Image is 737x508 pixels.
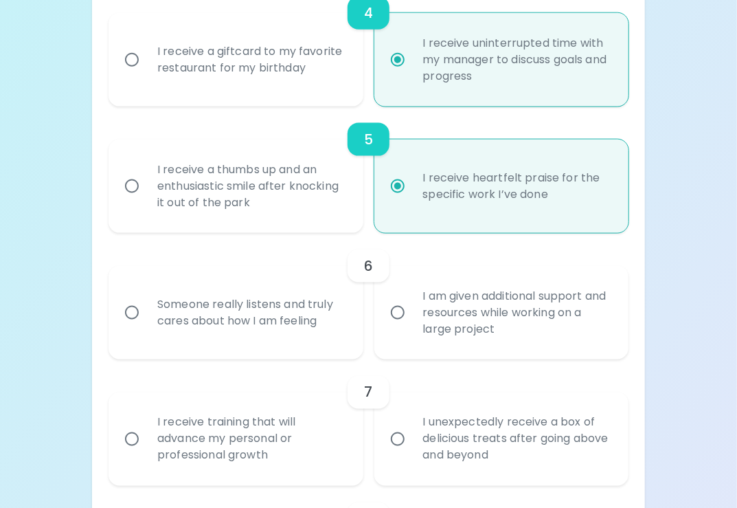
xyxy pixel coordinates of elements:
div: I receive heartfelt praise for the specific work I’ve done [412,153,621,219]
h6: 7 [364,382,372,404]
div: I receive a thumbs up and an enthusiastic smile after knocking it out of the park [146,145,355,228]
div: I unexpectedly receive a box of delicious treats after going above and beyond [412,398,621,481]
div: choice-group-check [109,233,628,360]
div: Someone really listens and truly cares about how I am feeling [146,280,355,346]
div: I receive a giftcard to my favorite restaurant for my birthday [146,27,355,93]
div: choice-group-check [109,107,628,233]
div: I am given additional support and resources while working on a large project [412,272,621,354]
h6: 4 [364,2,373,24]
h6: 5 [364,129,373,151]
div: I receive training that will advance my personal or professional growth [146,398,355,481]
div: choice-group-check [109,360,628,486]
div: I receive uninterrupted time with my manager to discuss goals and progress [412,19,621,101]
h6: 6 [364,255,373,277]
